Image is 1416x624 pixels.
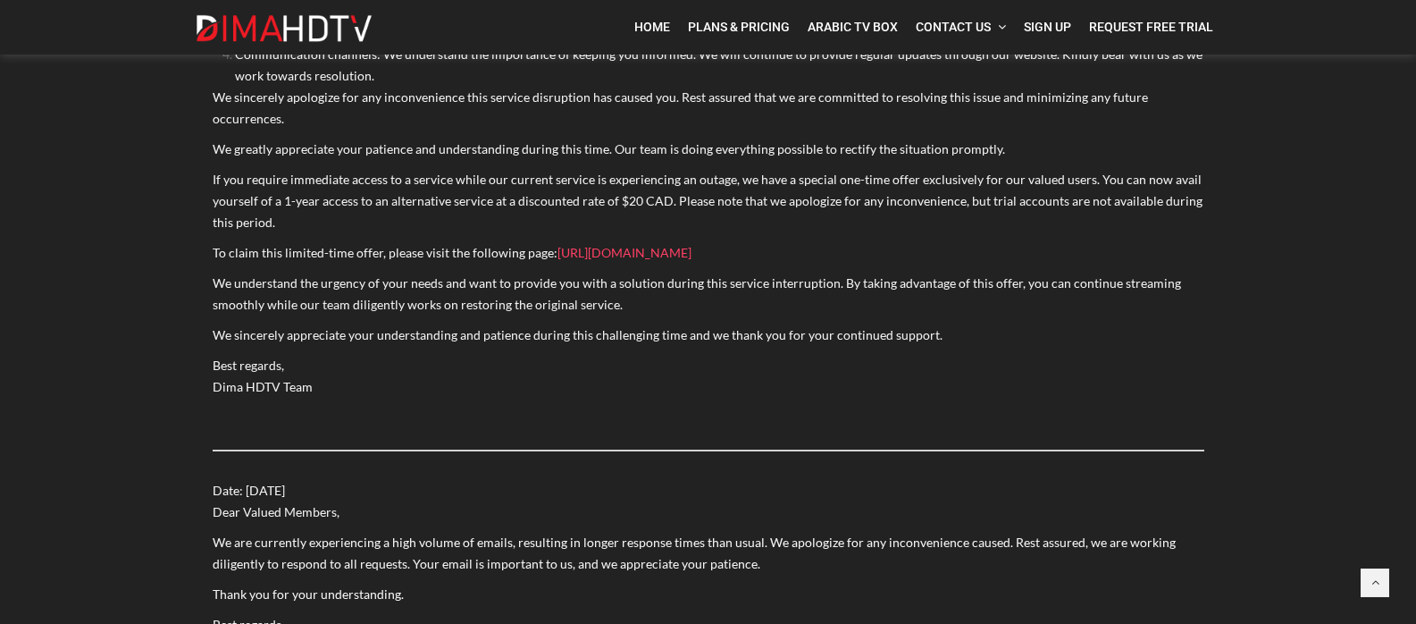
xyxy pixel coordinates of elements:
[557,245,691,260] a: [URL][DOMAIN_NAME]
[213,586,404,602] span: Thank you for your understanding.
[213,327,943,342] span: We sincerely appreciate your understanding and patience during this challenging time and we thank...
[213,483,285,498] span: Date: [DATE]
[808,20,898,34] span: Arabic TV Box
[213,89,1148,126] span: We sincerely apologize for any inconvenience this service disruption has caused you. Rest assured...
[195,14,373,43] img: Dima HDTV
[1089,20,1213,34] span: Request Free Trial
[1024,20,1071,34] span: Sign Up
[799,9,907,46] a: Arabic TV Box
[916,20,991,34] span: Contact Us
[213,379,313,394] span: Dima HDTV Team
[213,245,691,260] span: To claim this limited-time offer, please visit the following page:
[1080,9,1222,46] a: Request Free Trial
[213,172,1202,230] span: If you require immediate access to a service while our current service is experiencing an outage,...
[634,20,670,34] span: Home
[213,275,1181,312] span: We understand the urgency of your needs and want to provide you with a solution during this servi...
[213,535,1176,571] span: We are currently experiencing a high volume of emails, resulting in longer response times than us...
[1015,9,1080,46] a: Sign Up
[213,141,1005,156] span: We greatly appreciate your patience and understanding during this time. Our team is doing everyth...
[213,358,284,373] span: Best regards,
[213,504,339,519] span: Dear Valued Members,
[625,9,679,46] a: Home
[688,20,790,34] span: Plans & Pricing
[907,9,1015,46] a: Contact Us
[1361,569,1389,597] a: Back to top
[679,9,799,46] a: Plans & Pricing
